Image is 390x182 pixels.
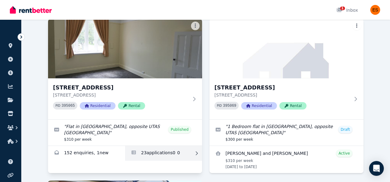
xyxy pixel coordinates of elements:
span: Rental [118,102,145,110]
span: Rental [279,102,307,110]
img: Evangeline Samoilov [370,5,380,15]
code: 395069 [223,104,236,108]
code: 395065 [62,104,75,108]
p: [STREET_ADDRESS] [214,92,350,98]
div: Open Intercom Messenger [369,161,384,176]
a: View details for Alexander and Jacqueline Altman [209,146,364,173]
button: More options [352,22,361,30]
a: Edit listing: Flat in Invermay, opposite UTAS Inveresk Campus [48,120,202,146]
span: Residential [241,102,277,110]
div: Inbox [336,7,358,13]
small: PID [55,104,60,107]
img: RentBetter [10,5,52,14]
h3: [STREET_ADDRESS] [53,83,189,92]
span: Residential [80,102,116,110]
a: Enquiries for Unit 2/55 Invermay Rd, Invermay [48,146,125,161]
a: Applications for Unit 2/55 Invermay Rd, Invermay [125,146,202,161]
a: Unit 1/55 Invermay Rd, Invermay[STREET_ADDRESS][STREET_ADDRESS]PID 395069ResidentialRental [209,19,364,119]
p: [STREET_ADDRESS] [53,92,189,98]
img: Unit 2/55 Invermay Rd, Invermay [48,19,202,78]
h3: [STREET_ADDRESS] [214,83,350,92]
a: Unit 2/55 Invermay Rd, Invermay[STREET_ADDRESS][STREET_ADDRESS]PID 395065ResidentialRental [48,19,202,119]
span: 1 [340,6,345,10]
img: Unit 1/55 Invermay Rd, Invermay [209,19,364,78]
button: More options [191,22,200,30]
a: Edit listing: 1 Bedroom flat in Invermay, opposite UTAS Inveresk Campus [209,120,364,146]
small: PID [217,104,222,107]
